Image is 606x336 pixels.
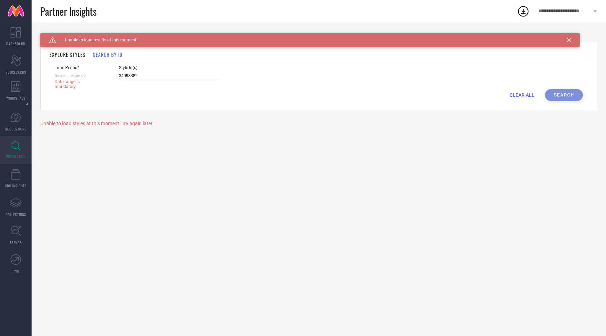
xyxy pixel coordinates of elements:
span: SCORECARDS [6,69,26,75]
span: Time Period* [55,65,103,70]
span: SUGGESTIONS [5,126,27,132]
span: DASHBOARD [6,41,25,46]
span: CDC INSIGHTS [5,183,27,188]
span: FWD [13,268,19,274]
span: WORKSPACE [6,95,26,101]
h1: SEARCH BY ID [93,51,122,58]
h1: EXPLORE STYLES [49,51,86,58]
span: Unable to load results at this moment. [56,38,137,42]
span: CLEAR ALL [510,92,534,98]
span: INSPIRATION [6,154,26,159]
span: Date range is mandatory [55,79,97,89]
input: Enter comma separated style ids e.g. 12345, 67890 [119,72,221,80]
span: COLLECTIONS [6,212,26,217]
div: Unable to load styles at this moment. Try again later. [40,121,597,126]
div: Back TO Dashboard [40,33,597,38]
span: Style Id(s) [119,65,221,70]
span: Partner Insights [40,4,96,19]
div: Open download list [517,5,530,18]
span: TRENDS [10,240,22,245]
input: Select time period [55,72,103,79]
